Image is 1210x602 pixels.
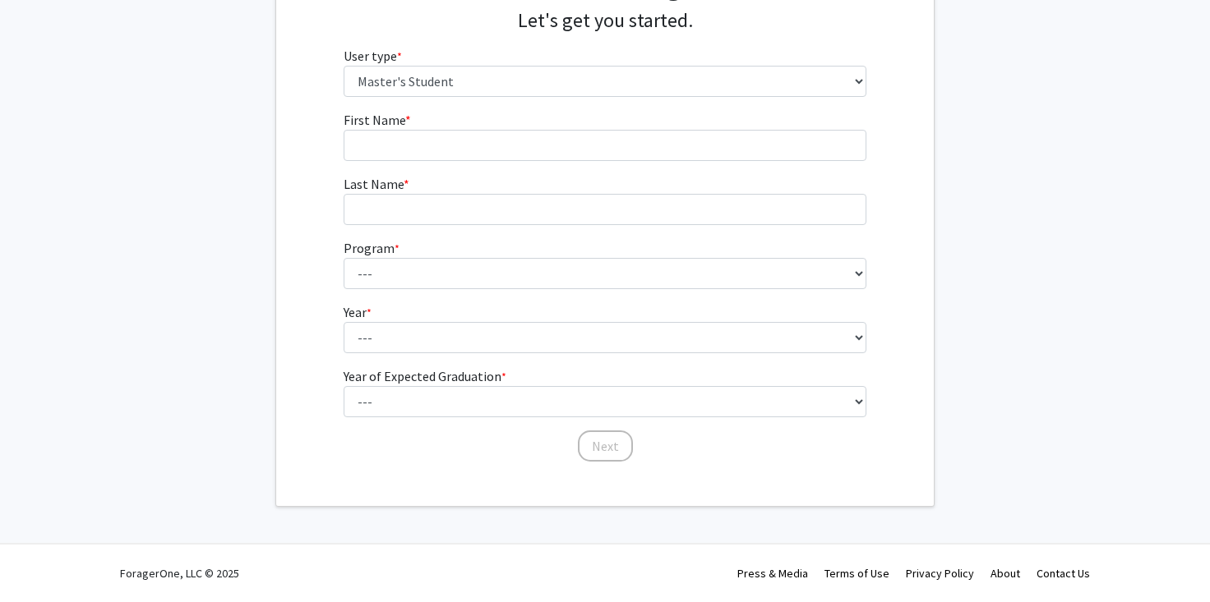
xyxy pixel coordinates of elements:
[344,176,404,192] span: Last Name
[578,430,633,462] button: Next
[991,566,1020,581] a: About
[344,366,506,386] label: Year of Expected Graduation
[824,566,889,581] a: Terms of Use
[12,528,70,590] iframe: Chat
[906,566,974,581] a: Privacy Policy
[1037,566,1090,581] a: Contact Us
[737,566,808,581] a: Press & Media
[120,545,239,602] div: ForagerOne, LLC © 2025
[344,238,399,258] label: Program
[344,302,372,322] label: Year
[344,112,405,128] span: First Name
[344,9,867,33] h4: Let's get you started.
[344,46,402,66] label: User type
